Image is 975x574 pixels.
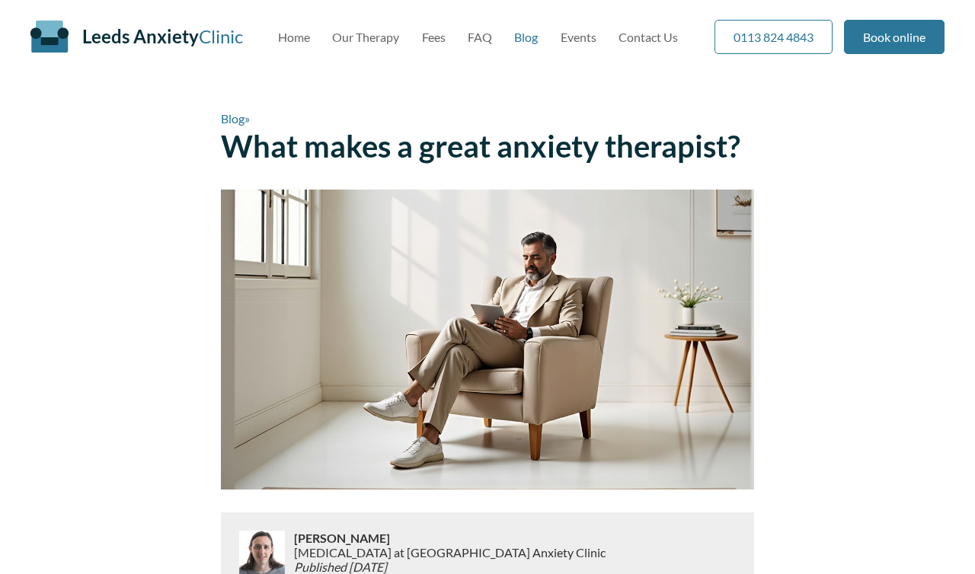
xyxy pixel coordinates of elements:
[221,190,754,489] img: Man in beige suit and white sneakers sits in a bright room, reading a tablet in a minimalist sett...
[82,25,199,47] span: Leeds Anxiety
[294,560,387,574] em: Published [DATE]
[294,531,390,545] strong: [PERSON_NAME]
[221,128,754,164] h1: What makes a great anxiety therapist?
[278,30,310,44] a: Home
[82,25,243,47] a: Leeds AnxietyClinic
[221,111,245,126] a: Blog
[844,20,945,54] a: Book online
[422,30,446,44] a: Fees
[619,30,678,44] a: Contact Us
[468,30,492,44] a: FAQ
[561,30,596,44] a: Events
[514,30,538,44] a: Blog
[714,20,833,54] a: 0113 824 4843
[221,110,754,128] p: »
[332,30,399,44] a: Our Therapy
